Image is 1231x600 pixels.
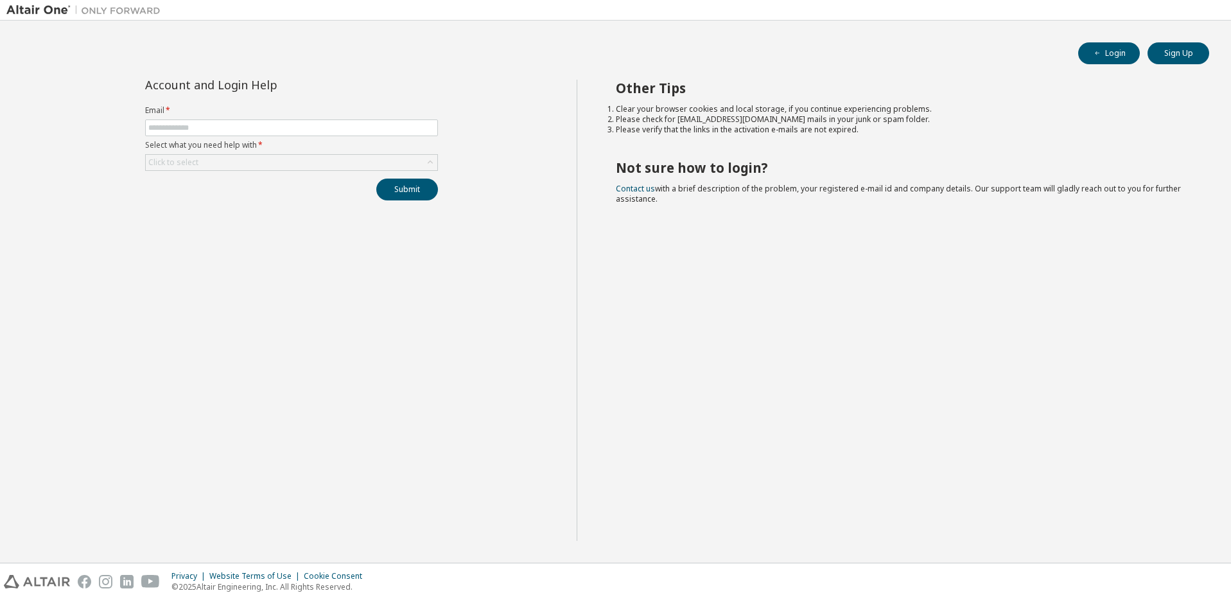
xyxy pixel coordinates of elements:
label: Select what you need help with [145,140,438,150]
p: © 2025 Altair Engineering, Inc. All Rights Reserved. [171,581,370,592]
img: facebook.svg [78,575,91,588]
img: youtube.svg [141,575,160,588]
button: Sign Up [1148,42,1209,64]
img: linkedin.svg [120,575,134,588]
div: Click to select [146,155,437,170]
img: instagram.svg [99,575,112,588]
button: Submit [376,179,438,200]
div: Privacy [171,571,209,581]
div: Cookie Consent [304,571,370,581]
div: Click to select [148,157,198,168]
li: Clear your browser cookies and local storage, if you continue experiencing problems. [616,104,1186,114]
img: altair_logo.svg [4,575,70,588]
img: Altair One [6,4,167,17]
a: Contact us [616,183,655,194]
h2: Other Tips [616,80,1186,96]
div: Account and Login Help [145,80,380,90]
div: Website Terms of Use [209,571,304,581]
li: Please check for [EMAIL_ADDRESS][DOMAIN_NAME] mails in your junk or spam folder. [616,114,1186,125]
span: with a brief description of the problem, your registered e-mail id and company details. Our suppo... [616,183,1181,204]
h2: Not sure how to login? [616,159,1186,176]
button: Login [1078,42,1140,64]
li: Please verify that the links in the activation e-mails are not expired. [616,125,1186,135]
label: Email [145,105,438,116]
